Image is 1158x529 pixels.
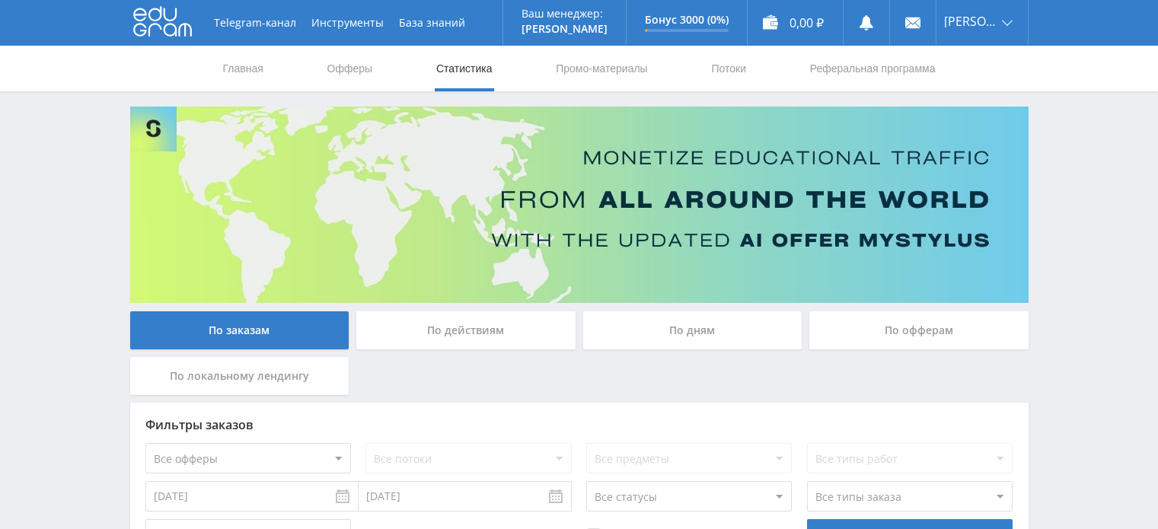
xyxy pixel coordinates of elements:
a: Статистика [435,46,494,91]
span: [PERSON_NAME] [944,15,997,27]
a: Потоки [710,46,748,91]
p: Ваш менеджер: [522,8,608,20]
p: [PERSON_NAME] [522,23,608,35]
a: Реферальная программа [809,46,937,91]
div: По дням [583,311,802,349]
div: По офферам [809,311,1029,349]
div: По локальному лендингу [130,357,349,395]
div: Фильтры заказов [145,418,1013,432]
div: По действиям [356,311,576,349]
img: Banner [130,107,1029,303]
a: Главная [222,46,265,91]
div: По заказам [130,311,349,349]
a: Офферы [326,46,375,91]
p: Бонус 3000 (0%) [645,14,729,26]
a: Промо-материалы [554,46,649,91]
